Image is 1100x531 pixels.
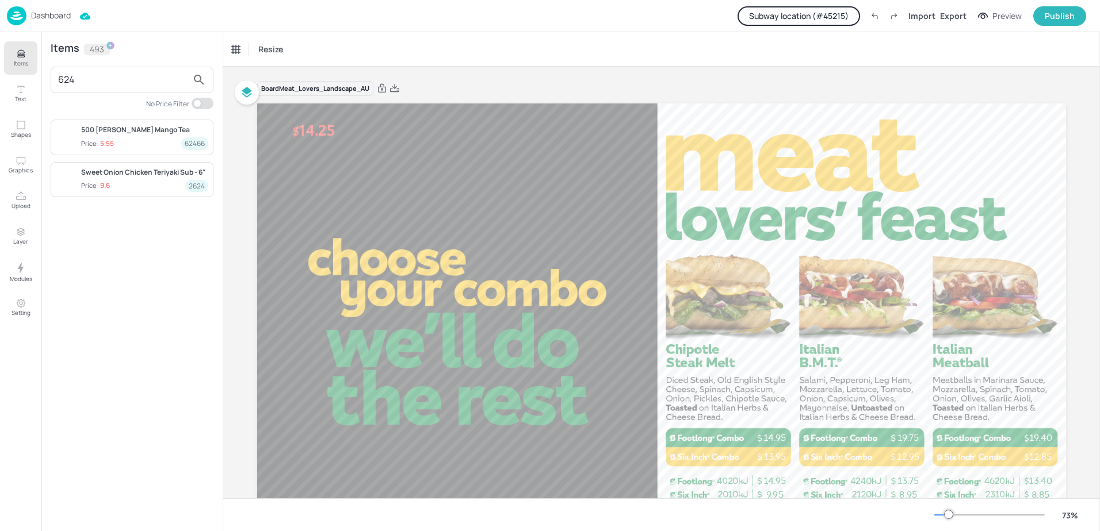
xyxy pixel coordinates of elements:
[12,202,30,210] p: Upload
[81,139,114,149] div: Price:
[884,6,904,26] label: Redo (Ctrl + Y)
[257,81,373,97] div: Board Meat_Lovers_Landscape_AU
[15,95,26,103] p: Text
[14,59,28,67] p: Items
[4,184,37,217] button: Upload
[188,68,211,91] button: search
[756,432,794,444] p: 14.95
[185,180,208,192] div: 2624
[146,99,189,109] div: No Price Filter
[763,475,786,486] span: 14.95
[51,44,79,55] div: Items
[100,140,114,148] p: 5.55
[9,166,33,174] p: Graphics
[10,275,32,283] p: Modules
[100,182,110,190] p: 9.6
[1022,432,1060,444] p: 19.40
[4,113,37,146] button: Shapes
[889,432,927,444] p: 19.75
[889,451,927,463] p: 12.95
[940,10,967,22] div: Export
[13,237,28,245] p: Layer
[56,167,77,188] img: ChickenTeriyaki_6inch_white_3PD_550x440.png
[7,6,26,25] img: logo-86c26b7e.jpg
[766,489,784,500] span: 9.95
[4,220,37,253] button: Layer
[971,7,1029,25] button: Preview
[181,137,208,149] div: 62466
[256,43,285,55] span: Resize
[4,255,37,288] button: Modules
[31,11,71,20] p: Dashboard
[1045,10,1075,22] div: Publish
[81,125,208,135] div: 500 [PERSON_NAME] Mango Tea
[58,71,188,89] input: Search Item
[11,130,31,138] p: Shapes
[756,451,794,463] p: 13.95
[4,291,37,324] button: Setting
[1022,451,1060,463] p: 12.85
[1029,475,1052,486] span: 13.40
[4,148,37,182] button: Graphics
[4,77,37,110] button: Text
[865,6,884,26] label: Undo (Ctrl + Z)
[908,10,935,22] div: Import
[56,125,77,145] img: SS_4274_Mango_Lipton_Resize_3PD_550x440px.png
[992,10,1022,22] div: Preview
[12,309,30,317] p: Setting
[90,45,104,53] p: 493
[1056,509,1084,521] div: 73 %
[738,6,860,26] button: Subway location (#45215)
[81,181,110,191] div: Price:
[4,41,37,75] button: Items
[1033,6,1086,26] button: Publish
[81,167,208,178] div: Sweet Onion Chicken Teriyaki Sub - 6"
[272,118,355,142] p: $14.25
[897,475,919,486] span: 13.75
